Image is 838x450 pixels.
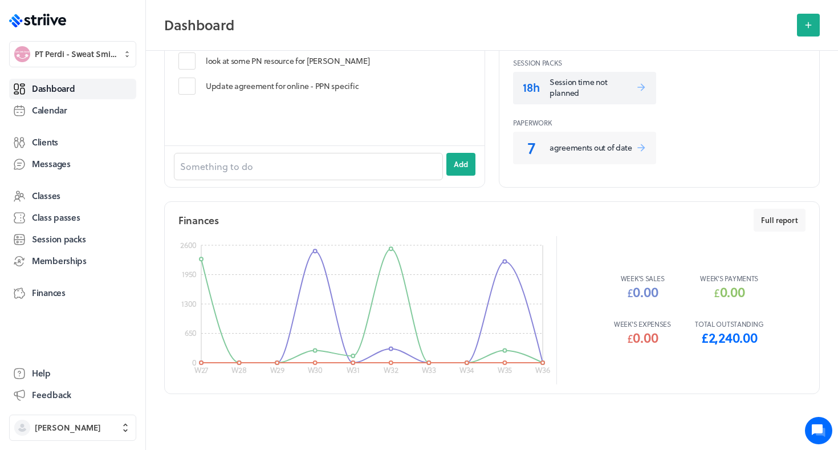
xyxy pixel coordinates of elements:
[695,319,763,347] a: Total outstanding£2,240.00
[535,364,550,376] tspan: W36
[32,233,86,245] span: Session packs
[621,274,665,283] p: week 's sales
[9,415,136,441] button: [PERSON_NAME]
[347,364,360,376] tspan: W31
[18,133,210,156] button: New conversation
[700,274,758,283] p: week 's payments
[32,190,60,202] span: Classes
[35,422,101,433] span: [PERSON_NAME]
[9,363,136,384] a: Help
[181,298,197,310] tspan: 1300
[32,389,71,401] span: Feedback
[633,327,658,347] span: 0.00
[9,132,136,153] a: Clients
[513,54,806,72] header: Session Packs
[627,283,658,301] span: £
[513,113,806,132] header: Paperwork
[206,55,369,67] p: look at some PN resource for [PERSON_NAME]
[9,208,136,228] a: Class passes
[174,153,443,180] input: Something to do
[32,367,51,379] span: Help
[422,364,436,376] tspan: W33
[32,136,58,148] span: Clients
[9,100,136,121] a: Calendar
[754,209,806,232] button: Full report
[194,364,209,376] tspan: W27
[614,319,671,329] p: week 's expenses
[308,364,323,376] tspan: W30
[513,132,656,164] a: 7agreements out of date
[32,287,66,299] span: Finances
[33,196,204,219] input: Search articles
[513,72,656,104] a: 18hSession time not planned
[231,364,246,376] tspan: W28
[518,79,545,95] p: 18h
[182,269,197,281] tspan: 1950
[550,142,636,153] p: agreements out of date
[9,229,136,250] a: Session packs
[701,327,758,347] span: £ 2,240.00
[633,282,658,302] span: 0.00
[627,329,658,347] span: £
[9,154,136,175] a: Messages
[32,212,80,224] span: Class passes
[192,356,197,368] tspan: 0
[180,239,197,251] tspan: 2600
[9,283,136,303] a: Finances
[17,76,211,112] h2: We're here to help. Ask us anything!
[714,283,745,301] span: £
[185,327,197,339] tspan: 650
[9,186,136,206] a: Classes
[32,104,67,116] span: Calendar
[459,364,474,376] tspan: W34
[74,140,137,149] span: New conversation
[9,385,136,406] button: Feedback
[695,319,763,329] p: Total outstanding
[14,46,30,62] img: PT Perdi - Sweat Smile Succeed
[206,80,359,92] p: Update agreement for online - PPN specific
[9,41,136,67] button: PT Perdi - Sweat Smile SucceedPT Perdi - Sweat Smile Succeed
[9,79,136,99] a: Dashboard
[498,364,512,376] tspan: W35
[32,255,87,267] span: Memberships
[720,282,745,302] span: 0.00
[805,417,832,444] iframe: gist-messenger-bubble-iframe
[32,158,71,170] span: Messages
[178,213,219,228] h2: Finances
[761,215,798,225] span: Full report
[518,136,545,159] p: 7
[17,55,211,74] h1: Hi [PERSON_NAME]
[15,177,213,191] p: Find an answer quickly
[270,364,284,376] tspan: W29
[384,364,398,376] tspan: W32
[446,153,475,176] button: Add
[454,159,468,169] span: Add
[550,76,636,99] p: Session time not planned
[9,251,136,271] a: Memberships
[35,48,116,60] span: PT Perdi - Sweat Smile Succeed
[32,83,75,95] span: Dashboard
[164,14,790,37] h2: Dashboard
